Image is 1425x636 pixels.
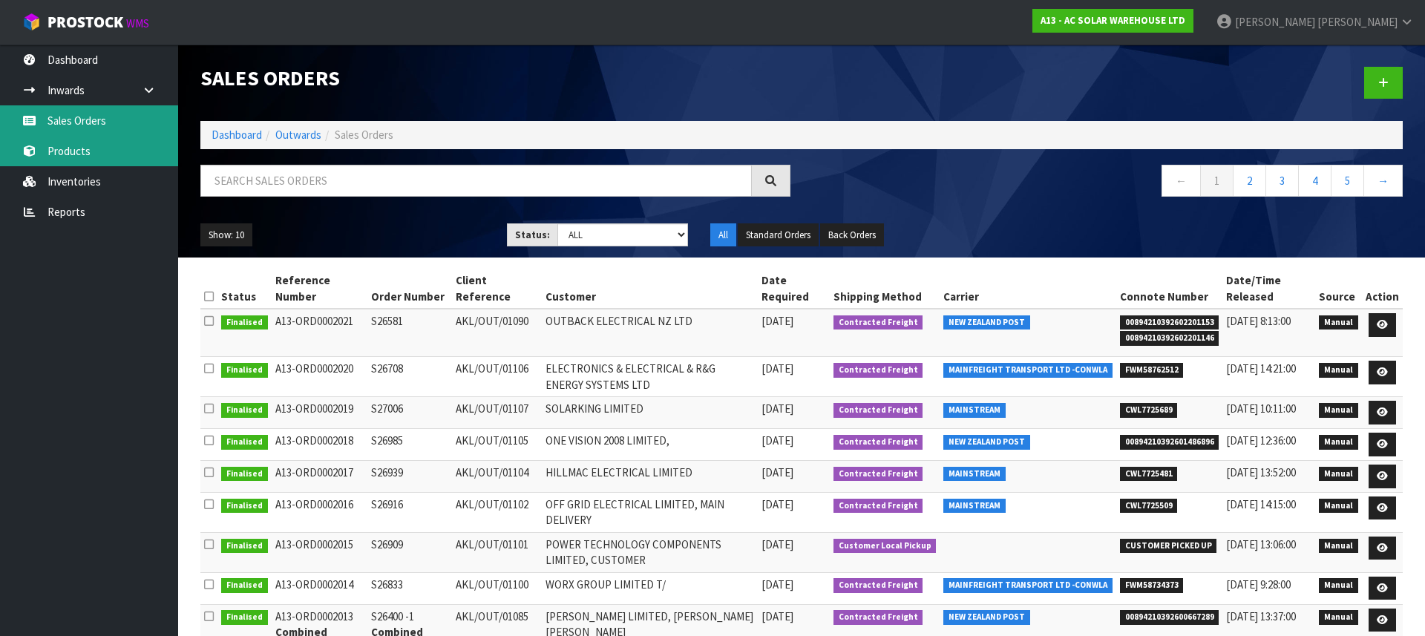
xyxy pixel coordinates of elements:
[452,492,542,532] td: AKL/OUT/01102
[1319,435,1358,450] span: Manual
[833,578,923,593] span: Contracted Freight
[367,397,452,429] td: S27006
[1235,15,1315,29] span: [PERSON_NAME]
[833,467,923,482] span: Contracted Freight
[221,467,268,482] span: Finalised
[272,309,367,357] td: A13-ORD0002021
[1226,465,1296,479] span: [DATE] 13:52:00
[272,429,367,461] td: A13-ORD0002018
[452,357,542,397] td: AKL/OUT/01106
[212,128,262,142] a: Dashboard
[1120,331,1219,346] span: 00894210392602201146
[367,429,452,461] td: S26985
[452,397,542,429] td: AKL/OUT/01107
[1120,435,1219,450] span: 00894210392601486896
[943,610,1030,625] span: NEW ZEALAND POST
[940,269,1116,309] th: Carrier
[367,492,452,532] td: S26916
[761,577,793,591] span: [DATE]
[1315,269,1362,309] th: Source
[1319,315,1358,330] span: Manual
[452,309,542,357] td: AKL/OUT/01090
[542,397,759,429] td: SOLARKING LIMITED
[943,578,1113,593] span: MAINFREIGHT TRANSPORT LTD -CONWLA
[833,363,923,378] span: Contracted Freight
[833,539,937,554] span: Customer Local Pickup
[1226,401,1296,416] span: [DATE] 10:11:00
[452,269,542,309] th: Client Reference
[1226,497,1296,511] span: [DATE] 14:15:00
[833,435,923,450] span: Contracted Freight
[452,429,542,461] td: AKL/OUT/01105
[221,499,268,514] span: Finalised
[200,223,252,247] button: Show: 10
[221,315,268,330] span: Finalised
[452,572,542,604] td: AKL/OUT/01100
[272,461,367,493] td: A13-ORD0002017
[367,357,452,397] td: S26708
[217,269,272,309] th: Status
[1120,499,1178,514] span: CWL7725509
[221,539,268,554] span: Finalised
[1222,269,1315,309] th: Date/Time Released
[833,499,923,514] span: Contracted Freight
[761,401,793,416] span: [DATE]
[221,610,268,625] span: Finalised
[335,128,393,142] span: Sales Orders
[813,165,1403,201] nav: Page navigation
[367,309,452,357] td: S26581
[221,363,268,378] span: Finalised
[943,499,1006,514] span: MAINSTREAM
[1120,315,1219,330] span: 00894210392602201153
[1233,165,1266,197] a: 2
[943,315,1030,330] span: NEW ZEALAND POST
[1226,361,1296,376] span: [DATE] 14:21:00
[1319,499,1358,514] span: Manual
[761,361,793,376] span: [DATE]
[1120,403,1178,418] span: CWL7725689
[22,13,41,31] img: cube-alt.png
[272,397,367,429] td: A13-ORD0002019
[221,578,268,593] span: Finalised
[710,223,736,247] button: All
[943,403,1006,418] span: MAINSTREAM
[542,269,759,309] th: Customer
[1319,539,1358,554] span: Manual
[738,223,819,247] button: Standard Orders
[542,357,759,397] td: ELECTRONICS & ELECTRICAL & R&G ENERGY SYSTEMS LTD
[1116,269,1223,309] th: Connote Number
[200,67,790,90] h1: Sales Orders
[761,609,793,623] span: [DATE]
[833,610,923,625] span: Contracted Freight
[1362,269,1403,309] th: Action
[272,492,367,532] td: A13-ORD0002016
[943,435,1030,450] span: NEW ZEALAND POST
[761,465,793,479] span: [DATE]
[542,572,759,604] td: WORX GROUP LIMITED T/
[758,269,830,309] th: Date Required
[542,492,759,532] td: OFF GRID ELECTRICAL LIMITED, MAIN DELIVERY
[1331,165,1364,197] a: 5
[272,572,367,604] td: A13-ORD0002014
[47,13,123,32] span: ProStock
[1319,578,1358,593] span: Manual
[1363,165,1403,197] a: →
[126,16,149,30] small: WMS
[1226,537,1296,551] span: [DATE] 13:06:00
[943,467,1006,482] span: MAINSTREAM
[1317,15,1398,29] span: [PERSON_NAME]
[542,461,759,493] td: HILLMAC ELECTRICAL LIMITED
[542,429,759,461] td: ONE VISION 2008 LIMITED,
[221,403,268,418] span: Finalised
[367,532,452,572] td: S26909
[833,403,923,418] span: Contracted Freight
[1120,539,1217,554] span: CUSTOMER PICKED UP
[1226,609,1296,623] span: [DATE] 13:37:00
[367,461,452,493] td: S26939
[761,537,793,551] span: [DATE]
[761,497,793,511] span: [DATE]
[272,357,367,397] td: A13-ORD0002020
[1226,314,1291,328] span: [DATE] 8:13:00
[1162,165,1201,197] a: ←
[830,269,940,309] th: Shipping Method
